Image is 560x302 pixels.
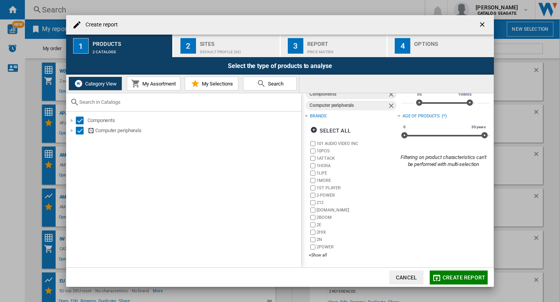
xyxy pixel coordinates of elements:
[82,21,118,29] h4: Create report
[317,192,397,198] label: 2-POWER
[317,200,397,206] label: 212
[317,215,397,220] label: 2BOOM
[243,77,297,91] button: Search
[87,117,300,124] div: Components
[443,274,485,281] span: Create report
[308,124,353,138] button: Select all
[387,91,397,100] ng-md-icon: Remove
[310,185,315,190] input: brand.name
[200,81,233,87] span: My Selections
[310,148,315,154] input: brand.name
[402,113,440,119] div: Age of products
[430,271,488,285] button: Create report
[93,38,169,46] div: Products
[317,185,397,191] label: 1ST PLAYER
[307,38,384,46] div: Report
[127,77,180,91] button: My Assortment
[475,17,491,33] button: getI18NText('BUTTONS.CLOSE_DIALOG')
[310,230,315,235] input: brand.name
[310,193,315,198] input: brand.name
[310,237,315,242] input: brand.name
[185,77,238,91] button: My Selections
[310,200,315,205] input: brand.name
[389,271,423,285] button: Cancel
[457,91,473,98] span: 10000$
[310,124,350,138] div: Select all
[76,127,87,134] md-checkbox: Select
[173,35,280,57] button: 2 Sites Default profile (36)
[310,208,315,213] input: brand.name
[73,38,89,54] div: 1
[288,38,303,54] div: 3
[317,155,397,161] label: 1ATTACK
[266,81,283,87] span: Search
[317,229,397,235] label: 2HIX
[87,127,300,134] div: Computer peripherals
[79,99,297,105] input: Search in Catalogs
[478,21,488,30] ng-md-icon: getI18NText('BUTTONS.CLOSE_DIALOG')
[310,113,326,119] div: Brands
[66,57,494,75] div: Select the type of products to analyse
[414,38,491,46] div: Options
[93,46,169,54] div: 2 catalogs
[310,244,315,250] input: brand.name
[317,222,397,228] label: 2E
[317,178,397,183] label: 1MORE
[140,81,176,87] span: My Assortment
[317,163,397,169] label: 1HORA
[310,163,315,168] input: brand.name
[74,79,83,88] img: wiser-icon-white.png
[310,156,315,161] input: brand.name
[416,91,423,98] span: 0$
[307,46,384,54] div: Price Matrix
[470,124,487,130] span: 30 years
[200,38,276,46] div: Sites
[395,38,410,54] div: 4
[317,207,397,213] label: [DOMAIN_NAME]
[180,38,196,54] div: 2
[397,154,490,168] div: Filtering on product characteristics can't be performed with multi-selection
[387,102,397,111] ng-md-icon: Remove
[66,35,173,57] button: 1 Products 2 catalogs
[83,81,117,87] span: Category View
[317,141,397,147] label: 101 AUDIO VIDEO INC
[281,35,388,57] button: 3 Report Price Matrix
[310,178,315,183] input: brand.name
[310,222,315,227] input: brand.name
[310,215,315,220] input: brand.name
[388,35,494,57] button: 4 Options
[76,117,87,124] md-checkbox: Select
[68,77,122,91] button: Category View
[402,124,407,130] span: 0
[309,252,397,258] div: +Show all
[317,244,397,250] label: 2POWER
[310,101,387,110] div: Computer peripherals
[310,141,315,146] input: brand.name
[200,46,276,54] div: Default profile (36)
[310,171,315,176] input: brand.name
[310,89,387,99] div: Components
[317,237,397,243] label: 2N
[317,170,397,176] label: 1LIFE
[317,148,397,154] label: 10POS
